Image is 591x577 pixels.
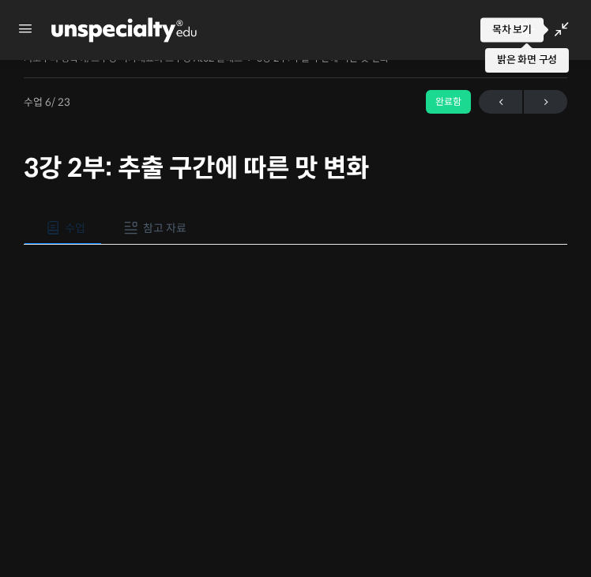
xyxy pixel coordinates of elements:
a: ←이전 [479,90,522,114]
span: ← [479,92,522,113]
a: 다음→ [524,90,567,114]
span: 대화 [145,470,164,483]
span: 수업 6 [24,97,70,107]
span: / 23 [51,96,70,109]
h1: 3강 2부: 추출 구간에 따른 맛 변화 [24,153,567,183]
a: 홈 [5,446,104,485]
span: → [524,92,567,113]
div: 완료함 [426,90,471,114]
a: 대화 [104,446,204,485]
span: 홈 [50,470,59,482]
span: 수업 [65,221,85,235]
span: 참고 자료 [143,221,186,235]
span: 설정 [244,470,263,482]
a: 설정 [204,446,303,485]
